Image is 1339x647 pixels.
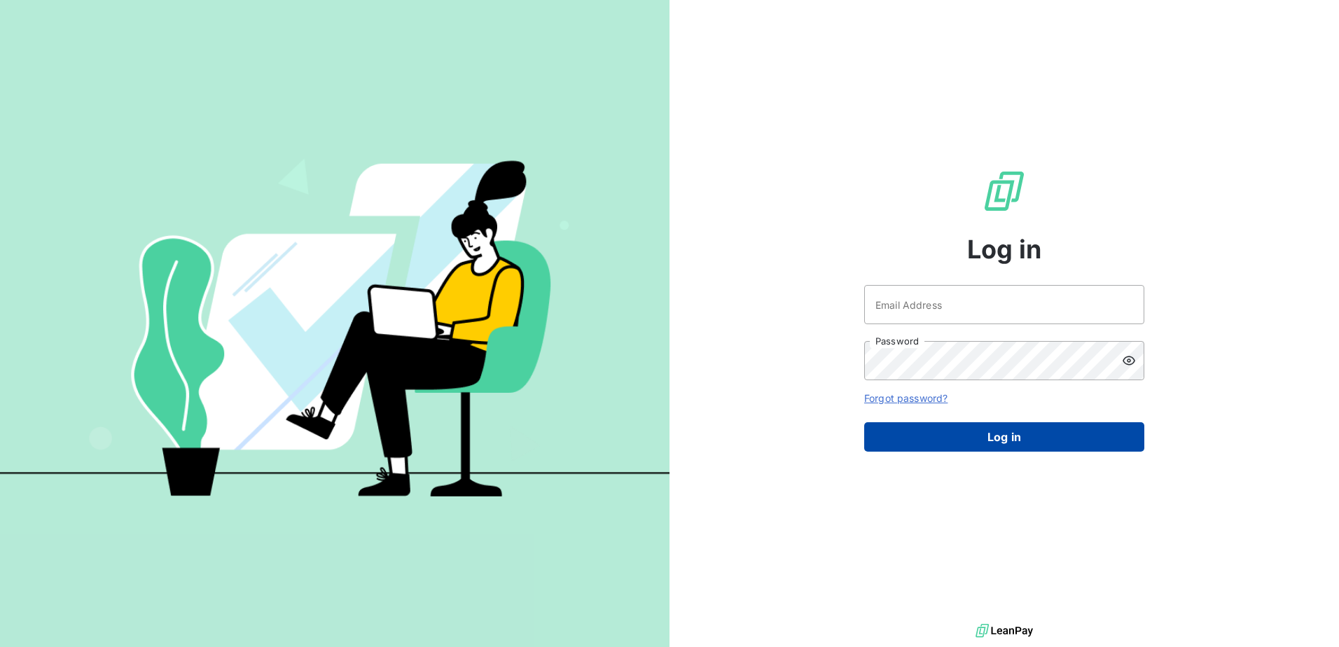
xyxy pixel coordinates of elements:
[864,392,948,404] a: Forgot password?
[864,422,1144,452] button: Log in
[864,285,1144,324] input: placeholder
[982,169,1027,214] img: LeanPay Logo
[976,620,1033,641] img: logo
[967,230,1042,268] span: Log in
